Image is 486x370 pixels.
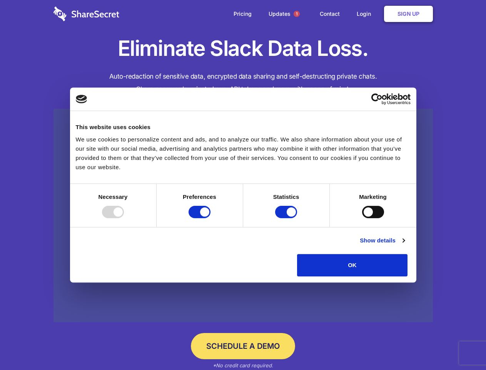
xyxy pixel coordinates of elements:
h4: Auto-redaction of sensitive data, encrypted data sharing and self-destructing private chats. Shar... [53,70,433,96]
img: logo-wordmark-white-trans-d4663122ce5f474addd5e946df7df03e33cb6a1c49d2221995e7729f52c070b2.svg [53,7,119,21]
a: Sign Up [384,6,433,22]
a: Wistia video thumbnail [53,109,433,323]
em: *No credit card required. [213,362,273,368]
strong: Statistics [273,193,299,200]
a: Show details [360,236,404,245]
strong: Preferences [183,193,216,200]
strong: Necessary [99,193,128,200]
strong: Marketing [359,193,387,200]
span: 1 [294,11,300,17]
a: Schedule a Demo [191,333,295,359]
button: OK [297,254,408,276]
a: Login [349,2,382,26]
a: Contact [312,2,347,26]
a: Pricing [226,2,259,26]
div: This website uses cookies [76,123,411,132]
img: logo [76,95,87,103]
h1: Eliminate Slack Data Loss. [53,35,433,62]
div: We use cookies to personalize content and ads, and to analyze our traffic. We also share informat... [76,135,411,172]
a: Usercentrics Cookiebot - opens in a new window [343,93,411,105]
